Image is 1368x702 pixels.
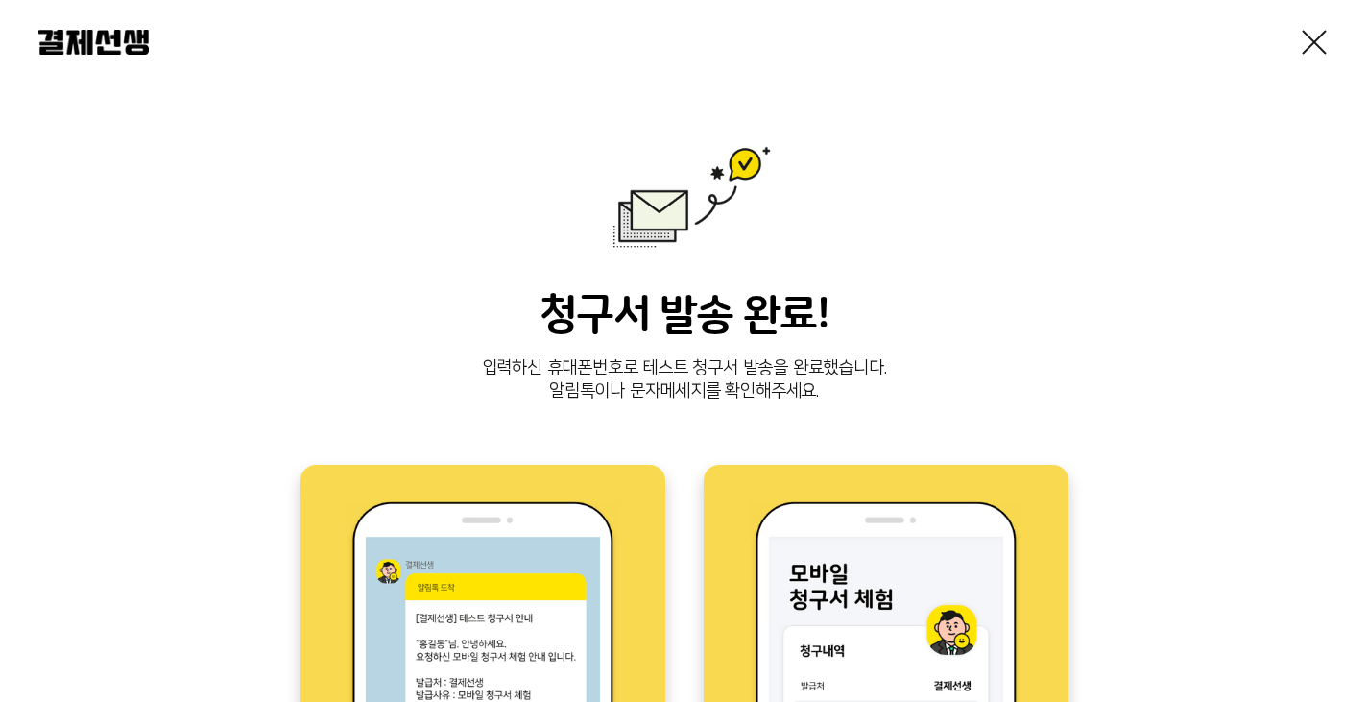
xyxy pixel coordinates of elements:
[38,290,1330,342] h3: 청구서 발송 완료!
[38,30,149,55] img: 결제선생
[598,146,771,248] img: 발송완료 이미지
[38,357,1330,403] p: 입력하신 휴대폰번호로 테스트 청구서 발송을 완료했습니다. 알림톡이나 문자메세지를 확인해주세요.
